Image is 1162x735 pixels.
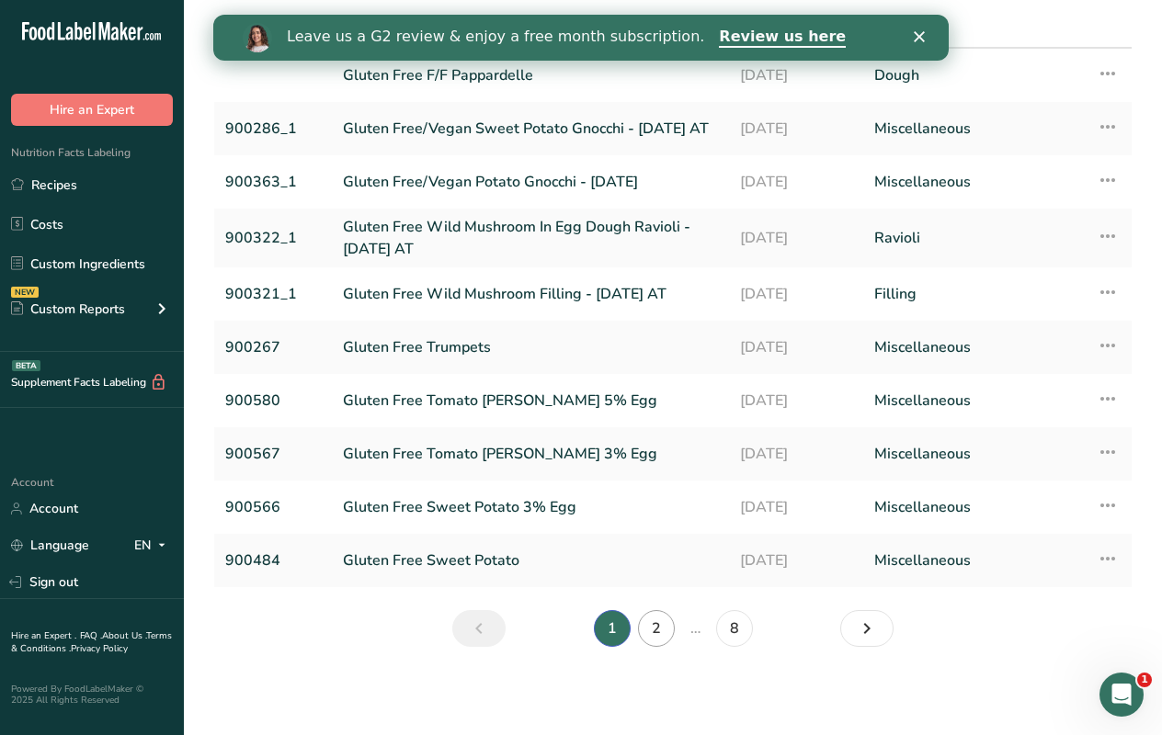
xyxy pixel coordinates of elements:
a: [DATE] [740,488,851,526]
a: Hire an Expert . [11,629,76,642]
div: EN [134,535,173,557]
a: Next page [840,610,894,647]
button: Hire an Expert [11,94,173,126]
a: About Us . [102,629,146,642]
a: [DATE] [740,109,851,148]
a: Gluten Free Wild Mushroom Filling - [DATE] AT [343,275,718,313]
a: Gluten Free/Vegan Sweet Potato Gnocchi - [DATE] AT [343,109,718,148]
a: 900484 [225,541,321,580]
a: Miscellaneous [874,435,1076,473]
a: 900363_1 [225,163,321,201]
a: Previous page [452,610,506,647]
a: 900322_1 [225,216,321,260]
a: Language [11,529,89,561]
a: 900267 [225,328,321,367]
a: Gluten Free Tomato [PERSON_NAME] 3% Egg [343,435,718,473]
a: Ravioli [874,216,1076,260]
a: Gluten Free Sweet Potato [343,541,718,580]
a: FAQ . [80,629,102,642]
a: Miscellaneous [874,488,1076,526]
a: Page 8. [716,610,753,647]
a: [DATE] [740,216,851,260]
a: 900566 [225,488,321,526]
div: Custom Reports [11,300,125,319]
a: Dough [874,56,1076,95]
a: [DATE] [740,56,851,95]
a: [DATE] [740,275,851,313]
a: 900321_1 [225,275,321,313]
a: 900567 [225,435,321,473]
a: Miscellaneous [874,541,1076,580]
a: Gluten Free Sweet Potato 3% Egg [343,488,718,526]
a: Miscellaneous [874,328,1076,367]
a: Terms & Conditions . [11,629,172,655]
a: [DATE] [740,163,851,201]
div: Close [701,17,719,28]
div: BETA [12,360,40,371]
a: Gluten Free F/F Pappardelle [343,56,718,95]
a: Miscellaneous [874,109,1076,148]
div: Powered By FoodLabelMaker © 2025 All Rights Reserved [11,684,173,706]
a: Gluten Free Trumpets [343,328,718,367]
iframe: Intercom live chat banner [213,15,949,61]
a: Miscellaneous [874,381,1076,420]
a: [DATE] [740,328,851,367]
a: [DATE] [740,435,851,473]
a: Page 2. [638,610,675,647]
div: NEW [11,287,39,298]
a: Gluten Free Tomato [PERSON_NAME] 5% Egg [343,381,718,420]
a: Gluten Free/Vegan Potato Gnocchi - [DATE] [343,163,718,201]
a: [DATE] [740,541,851,580]
a: [DATE] [740,381,851,420]
a: Gluten Free Wild Mushroom In Egg Dough Ravioli - [DATE] AT [343,216,718,260]
a: Filling [874,275,1076,313]
a: Miscellaneous [874,163,1076,201]
a: 900580 [225,381,321,420]
iframe: Intercom live chat [1099,673,1144,717]
a: Privacy Policy [71,642,128,655]
span: 1 [1137,673,1152,687]
a: 900286_1 [225,109,321,148]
